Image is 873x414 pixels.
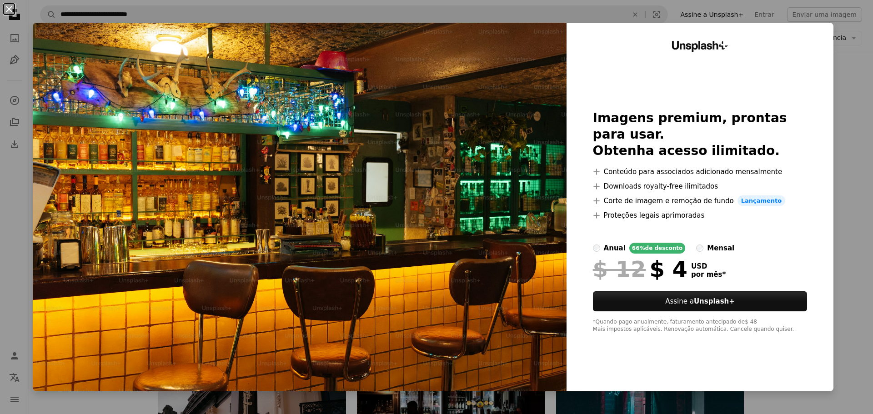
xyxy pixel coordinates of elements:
[593,244,600,252] input: anual66%de desconto
[593,195,808,206] li: Corte de imagem e remoção de fundo
[593,110,808,159] h2: Imagens premium, prontas para usar. Obtenha acesso ilimitado.
[593,166,808,177] li: Conteúdo para associados adicionado mensalmente
[738,195,786,206] span: Lançamento
[593,257,646,281] span: $ 12
[593,210,808,221] li: Proteções legais aprimoradas
[691,262,726,270] span: USD
[604,243,626,254] div: anual
[629,243,685,254] div: 66% de desconto
[691,270,726,279] span: por mês *
[593,181,808,192] li: Downloads royalty-free ilimitados
[593,257,687,281] div: $ 4
[694,297,735,305] strong: Unsplash+
[593,319,808,333] div: *Quando pago anualmente, faturamento antecipado de $ 48 Mais impostos aplicáveis. Renovação autom...
[593,291,808,311] button: Assine aUnsplash+
[707,243,734,254] div: mensal
[696,244,703,252] input: mensal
